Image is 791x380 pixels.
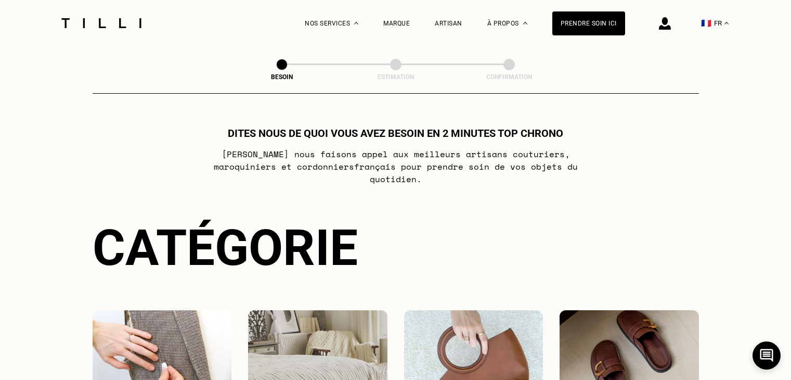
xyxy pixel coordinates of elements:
[435,20,462,27] a: Artisan
[228,127,563,140] h1: Dites nous de quoi vous avez besoin en 2 minutes top chrono
[523,22,527,24] img: Menu déroulant à propos
[701,18,711,28] span: 🇫🇷
[58,18,145,28] img: Logo du service de couturière Tilli
[457,73,561,81] div: Confirmation
[189,148,602,185] p: [PERSON_NAME] nous faisons appel aux meilleurs artisans couturiers , maroquiniers et cordonniers ...
[383,20,410,27] a: Marque
[552,11,625,35] a: Prendre soin ici
[344,73,448,81] div: Estimation
[724,22,729,24] img: menu déroulant
[354,22,358,24] img: Menu déroulant
[659,17,671,30] img: icône connexion
[93,219,699,277] div: Catégorie
[230,73,334,81] div: Besoin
